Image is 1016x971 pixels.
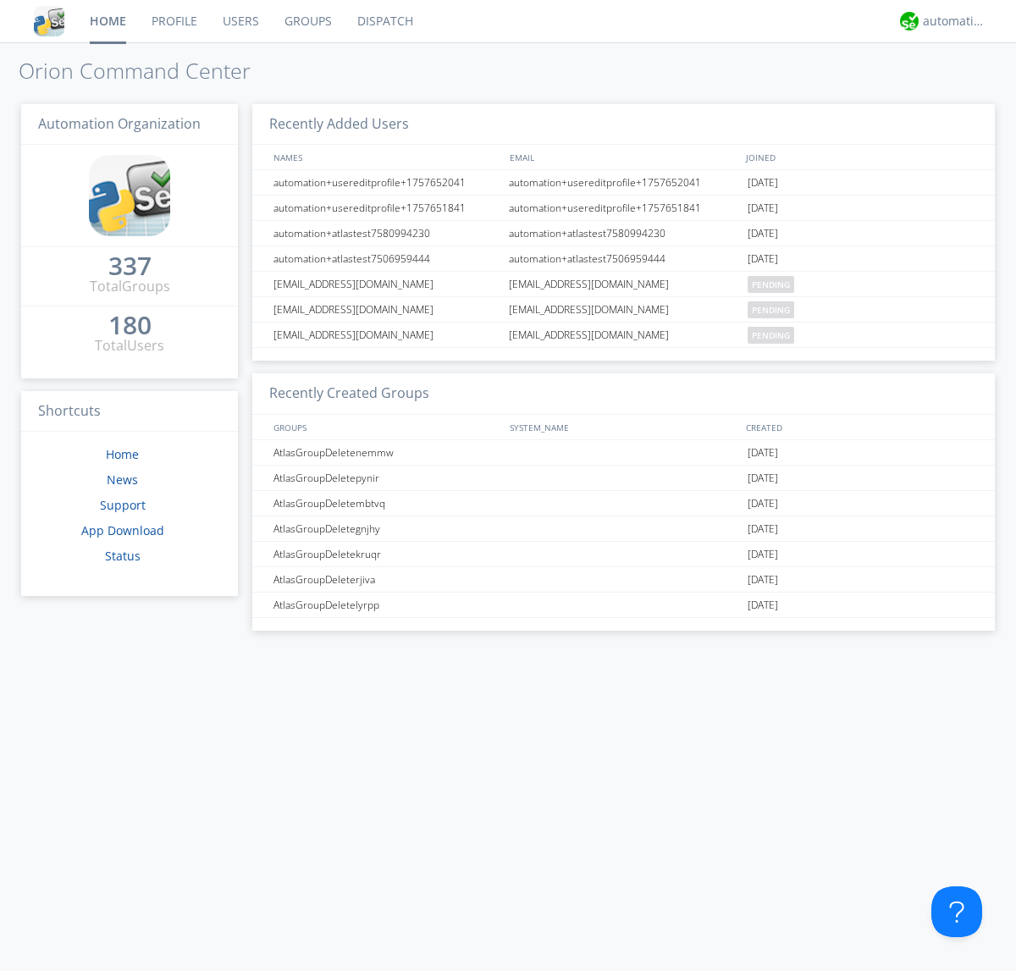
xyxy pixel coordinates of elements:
[21,391,238,433] h3: Shortcuts
[105,548,141,564] a: Status
[269,491,504,516] div: AtlasGroupDeletembtvq
[505,145,742,169] div: EMAIL
[748,466,778,491] span: [DATE]
[269,415,501,439] div: GROUPS
[107,472,138,488] a: News
[252,104,995,146] h3: Recently Added Users
[505,246,743,271] div: automation+atlastest7506959444
[252,567,995,593] a: AtlasGroupDeleterjiva[DATE]
[742,415,979,439] div: CREATED
[252,323,995,348] a: [EMAIL_ADDRESS][DOMAIN_NAME][EMAIL_ADDRESS][DOMAIN_NAME]pending
[748,567,778,593] span: [DATE]
[34,6,64,36] img: cddb5a64eb264b2086981ab96f4c1ba7
[269,567,504,592] div: AtlasGroupDeleterjiva
[90,277,170,296] div: Total Groups
[748,276,794,293] span: pending
[100,497,146,513] a: Support
[252,491,995,516] a: AtlasGroupDeletembtvq[DATE]
[252,373,995,415] h3: Recently Created Groups
[252,221,995,246] a: automation+atlastest7580994230automation+atlastest7580994230[DATE]
[252,593,995,618] a: AtlasGroupDeletelyrpp[DATE]
[748,327,794,344] span: pending
[269,272,504,296] div: [EMAIL_ADDRESS][DOMAIN_NAME]
[748,440,778,466] span: [DATE]
[923,13,986,30] div: automation+atlas
[748,516,778,542] span: [DATE]
[252,272,995,297] a: [EMAIL_ADDRESS][DOMAIN_NAME][EMAIL_ADDRESS][DOMAIN_NAME]pending
[106,446,139,462] a: Home
[505,297,743,322] div: [EMAIL_ADDRESS][DOMAIN_NAME]
[89,155,170,236] img: cddb5a64eb264b2086981ab96f4c1ba7
[505,196,743,220] div: automation+usereditprofile+1757651841
[269,196,504,220] div: automation+usereditprofile+1757651841
[269,323,504,347] div: [EMAIL_ADDRESS][DOMAIN_NAME]
[269,170,504,195] div: automation+usereditprofile+1757652041
[95,336,164,356] div: Total Users
[38,114,201,133] span: Automation Organization
[108,257,152,277] a: 337
[81,522,164,538] a: App Download
[269,593,504,617] div: AtlasGroupDeletelyrpp
[269,221,504,246] div: automation+atlastest7580994230
[742,145,979,169] div: JOINED
[505,221,743,246] div: automation+atlastest7580994230
[252,516,995,542] a: AtlasGroupDeletegnjhy[DATE]
[748,593,778,618] span: [DATE]
[108,317,152,336] a: 180
[748,221,778,246] span: [DATE]
[108,317,152,334] div: 180
[252,196,995,221] a: automation+usereditprofile+1757651841automation+usereditprofile+1757651841[DATE]
[269,440,504,465] div: AtlasGroupDeletenemmw
[505,272,743,296] div: [EMAIL_ADDRESS][DOMAIN_NAME]
[269,145,501,169] div: NAMES
[269,246,504,271] div: automation+atlastest7506959444
[931,886,982,937] iframe: Toggle Customer Support
[269,466,504,490] div: AtlasGroupDeletepynir
[252,466,995,491] a: AtlasGroupDeletepynir[DATE]
[269,297,504,322] div: [EMAIL_ADDRESS][DOMAIN_NAME]
[748,542,778,567] span: [DATE]
[269,516,504,541] div: AtlasGroupDeletegnjhy
[108,257,152,274] div: 337
[505,415,742,439] div: SYSTEM_NAME
[269,542,504,566] div: AtlasGroupDeletekruqr
[900,12,919,30] img: d2d01cd9b4174d08988066c6d424eccd
[252,297,995,323] a: [EMAIL_ADDRESS][DOMAIN_NAME][EMAIL_ADDRESS][DOMAIN_NAME]pending
[252,542,995,567] a: AtlasGroupDeletekruqr[DATE]
[748,246,778,272] span: [DATE]
[748,491,778,516] span: [DATE]
[505,170,743,195] div: automation+usereditprofile+1757652041
[748,196,778,221] span: [DATE]
[252,246,995,272] a: automation+atlastest7506959444automation+atlastest7506959444[DATE]
[252,440,995,466] a: AtlasGroupDeletenemmw[DATE]
[748,301,794,318] span: pending
[505,323,743,347] div: [EMAIL_ADDRESS][DOMAIN_NAME]
[252,170,995,196] a: automation+usereditprofile+1757652041automation+usereditprofile+1757652041[DATE]
[748,170,778,196] span: [DATE]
